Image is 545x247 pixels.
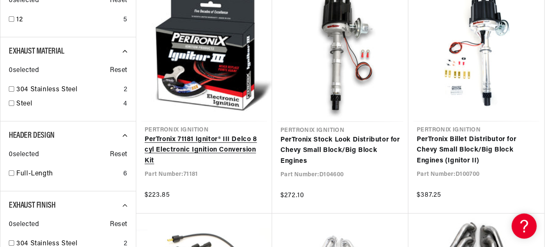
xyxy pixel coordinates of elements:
[9,149,39,160] span: 0 selected
[16,169,120,180] a: Full-Length
[16,15,120,26] a: 12
[9,201,55,210] span: Exhaust Finish
[110,65,127,76] span: Reset
[123,169,127,180] div: 6
[145,134,264,167] a: PerTronix 71181 Ignitor® III Delco 8 cyl Electronic Ignition Conversion Kit
[280,135,400,167] a: PerTronix Stock Look Distributor for Chevy Small Block/Big Block Engines
[16,99,120,110] a: Steel
[16,85,120,95] a: 304 Stainless Steel
[9,131,55,140] span: Header Design
[9,65,39,76] span: 0 selected
[123,15,127,26] div: 5
[9,47,64,56] span: Exhaust Material
[110,219,127,230] span: Reset
[9,219,39,230] span: 0 selected
[110,149,127,160] span: Reset
[124,85,127,95] div: 2
[417,134,536,167] a: PerTronix Billet Distributor for Chevy Small Block/Big Block Engines (Ignitor II)
[123,99,127,110] div: 4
